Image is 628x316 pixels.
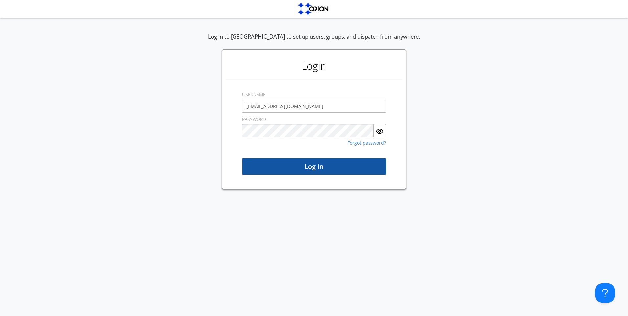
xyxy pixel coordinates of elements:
h1: Login [226,53,402,79]
img: eye.svg [376,127,384,135]
label: PASSWORD [242,116,266,123]
div: Log in to [GEOGRAPHIC_DATA] to set up users, groups, and dispatch from anywhere. [208,33,420,49]
iframe: Toggle Customer Support [595,283,615,303]
label: USERNAME [242,91,266,98]
button: Log in [242,158,386,175]
button: Show Password [374,124,386,137]
input: Password [242,124,374,137]
a: Forgot password? [348,141,386,145]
